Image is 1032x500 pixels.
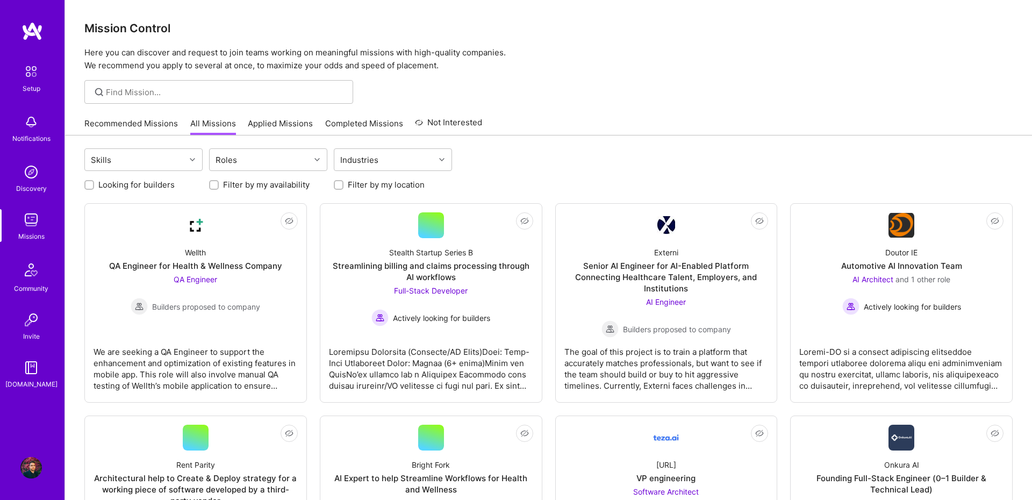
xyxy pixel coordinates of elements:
span: Actively looking for builders [864,301,961,312]
label: Filter by my availability [223,179,310,190]
div: The goal of this project is to train a platform that accurately matches professionals, but want t... [564,338,769,391]
i: icon Chevron [190,157,195,162]
div: Rent Parity [176,459,215,470]
a: Not Interested [415,116,482,135]
i: icon EyeClosed [285,429,293,438]
div: [URL] [656,459,676,470]
img: Invite [20,309,42,331]
div: Streamlining billing and claims processing through AI workflows [329,260,533,283]
div: Skills [88,152,114,168]
i: icon Chevron [439,157,445,162]
img: Community [18,257,44,283]
div: Missions [18,231,45,242]
div: Community [14,283,48,294]
div: Industries [338,152,381,168]
div: Stealth Startup Series B [389,247,473,258]
div: Senior AI Engineer for AI-Enabled Platform Connecting Healthcare Talent, Employers, and Institutions [564,260,769,294]
img: setup [20,60,42,83]
div: Roles [213,152,240,168]
div: Bright Fork [412,459,450,470]
div: Onkura AI [884,459,919,470]
div: QA Engineer for Health & Wellness Company [109,260,282,272]
div: Wellth [185,247,206,258]
i: icon EyeClosed [285,217,293,225]
i: icon Chevron [314,157,320,162]
span: QA Engineer [174,275,217,284]
img: Company Logo [183,212,209,238]
i: icon EyeClosed [755,217,764,225]
span: and 1 other role [895,275,950,284]
a: Company LogoDoutor IEAutomotive AI Innovation TeamAI Architect and 1 other roleActively looking f... [799,212,1004,394]
a: Company LogoWellthQA Engineer for Health & Wellness CompanyQA Engineer Builders proposed to compa... [94,212,298,394]
i: icon EyeClosed [520,429,529,438]
div: Setup [23,83,40,94]
span: AI Architect [852,275,893,284]
img: Company Logo [657,216,675,234]
div: [DOMAIN_NAME] [5,378,58,390]
img: Company Logo [888,213,914,238]
span: AI Engineer [646,297,686,306]
a: Stealth Startup Series BStreamlining billing and claims processing through AI workflowsFull-Stack... [329,212,533,394]
img: guide book [20,357,42,378]
div: Notifications [12,133,51,144]
div: Doutor IE [885,247,918,258]
a: User Avatar [18,457,45,478]
img: User Avatar [20,457,42,478]
i: icon EyeClosed [520,217,529,225]
img: Company Logo [888,425,914,451]
img: discovery [20,161,42,183]
h3: Mission Control [84,22,1013,35]
div: VP engineering [636,473,696,484]
a: All Missions [190,118,236,135]
img: Actively looking for builders [371,309,389,326]
div: Founding Full-Stack Engineer (0–1 Builder & Technical Lead) [799,473,1004,495]
span: Software Architect [633,487,699,496]
p: Here you can discover and request to join teams working on meaningful missions with high-quality ... [84,46,1013,72]
img: Company Logo [653,425,679,451]
div: Discovery [16,183,47,194]
img: teamwork [20,209,42,231]
div: AI Expert to help Streamline Workflows for Health and Wellness [329,473,533,495]
img: Builders proposed to company [601,320,619,338]
label: Filter by my location [348,179,425,190]
div: Externi [654,247,678,258]
div: Loremipsu Dolorsita (Consecte/AD Elits)Doei: Temp-Inci Utlaboreet Dolor: Magnaa (6+ enima)Minim v... [329,338,533,391]
a: Applied Missions [248,118,313,135]
span: Builders proposed to company [152,301,260,312]
input: Find Mission... [106,87,345,98]
a: Completed Missions [325,118,403,135]
img: bell [20,111,42,133]
i: icon SearchGrey [93,86,105,98]
a: Recommended Missions [84,118,178,135]
span: Builders proposed to company [623,324,731,335]
img: Actively looking for builders [842,298,859,315]
i: icon EyeClosed [991,217,999,225]
div: Automotive AI Innovation Team [841,260,962,272]
div: Loremi-DO si a consect adipiscing elitseddoe tempori utlaboree dolorema aliqu eni adminimveniam q... [799,338,1004,391]
span: Actively looking for builders [393,312,490,324]
div: We are seeking a QA Engineer to support the enhancement and optimization of existing features in ... [94,338,298,391]
i: icon EyeClosed [991,429,999,438]
a: Company LogoExterniSenior AI Engineer for AI-Enabled Platform Connecting Healthcare Talent, Emplo... [564,212,769,394]
span: Full-Stack Developer [394,286,468,295]
i: icon EyeClosed [755,429,764,438]
img: logo [21,22,43,41]
div: Invite [23,331,40,342]
img: Builders proposed to company [131,298,148,315]
label: Looking for builders [98,179,175,190]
